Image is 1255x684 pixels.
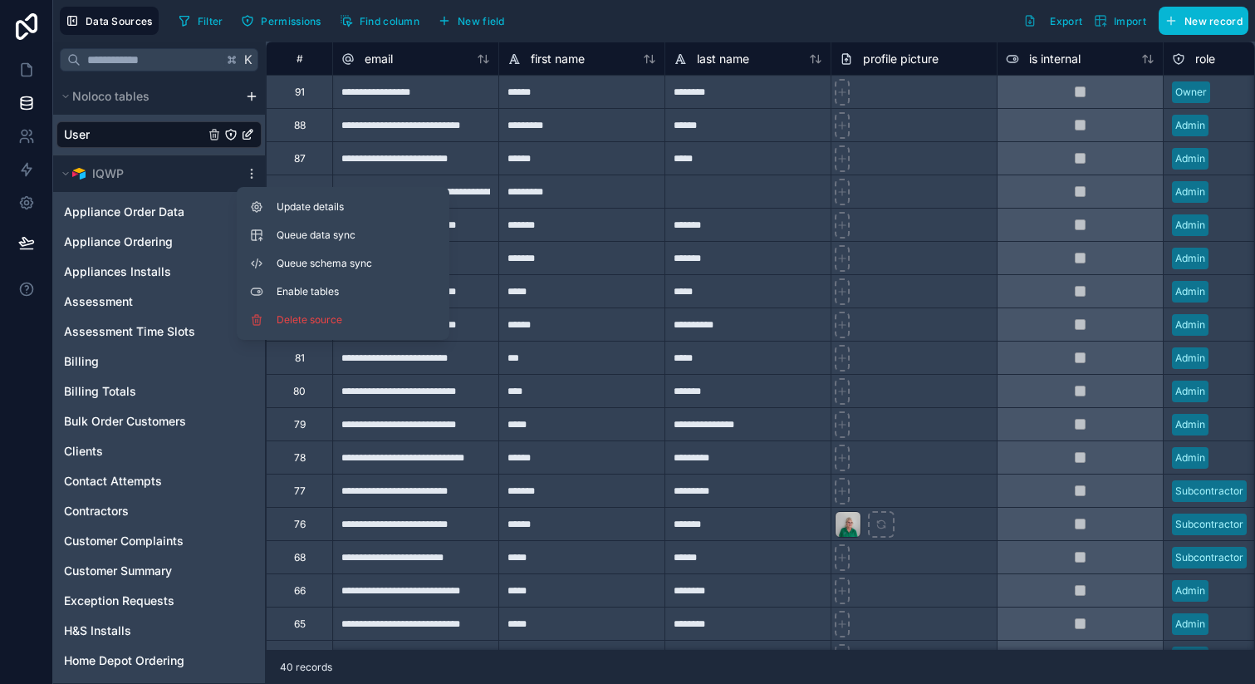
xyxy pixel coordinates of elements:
span: Queue data sync [277,229,396,242]
div: Admin [1175,450,1205,465]
div: 78 [294,451,306,465]
div: 88 [294,119,306,132]
button: Delete source [243,307,443,333]
button: Export [1017,7,1088,35]
div: 68 [294,551,306,564]
span: email [365,51,393,67]
button: Permissions [235,8,326,33]
button: Enable tables [243,278,443,305]
span: Enable tables [277,285,436,298]
button: Queue schema sync [243,250,443,277]
div: 87 [294,152,306,165]
button: Import [1088,7,1152,35]
button: Data Sources [60,7,159,35]
div: Admin [1175,151,1205,166]
div: Admin [1175,384,1205,399]
div: Admin [1175,317,1205,332]
span: first name [531,51,585,67]
span: Find column [360,15,419,27]
span: last name [697,51,749,67]
div: Admin [1175,251,1205,266]
span: profile picture [863,51,939,67]
button: New record [1159,7,1248,35]
div: # [279,52,320,65]
span: New record [1184,15,1243,27]
button: New field [432,8,511,33]
span: Queue schema sync [277,257,396,270]
a: New record [1152,7,1248,35]
div: Subcontractor [1175,550,1243,565]
div: 81 [295,352,305,365]
div: Admin [1175,118,1205,133]
div: Admin [1175,617,1205,632]
a: Permissions [235,8,333,33]
span: Data Sources [86,15,153,27]
div: Admin [1175,351,1205,366]
span: is internal [1029,51,1081,67]
span: New field [458,15,505,27]
div: Admin [1175,185,1205,199]
button: Queue data sync [243,222,443,249]
div: Admin [1175,583,1205,598]
button: Update details [243,194,443,220]
span: Delete source [277,313,396,327]
span: Filter [198,15,223,27]
div: Owner [1175,85,1207,100]
div: 76 [294,518,306,531]
button: Find column [334,8,425,33]
span: K [243,54,254,66]
div: Admin [1175,284,1205,299]
span: 40 records [280,661,332,674]
span: role [1195,51,1215,67]
span: Permissions [261,15,321,27]
span: Export [1050,15,1082,27]
div: 91 [295,86,305,99]
div: 80 [293,385,306,398]
div: Subcontractor [1175,517,1243,532]
div: Admin [1175,417,1205,432]
div: 66 [294,584,306,598]
div: 79 [294,418,306,431]
div: Admin [1175,650,1205,665]
span: Import [1114,15,1146,27]
div: Admin [1175,218,1205,233]
span: Update details [277,200,436,214]
div: Subcontractor [1175,484,1243,499]
button: Filter [172,8,229,33]
div: 77 [294,485,306,498]
div: 65 [294,618,306,631]
div: 86 [294,185,306,199]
